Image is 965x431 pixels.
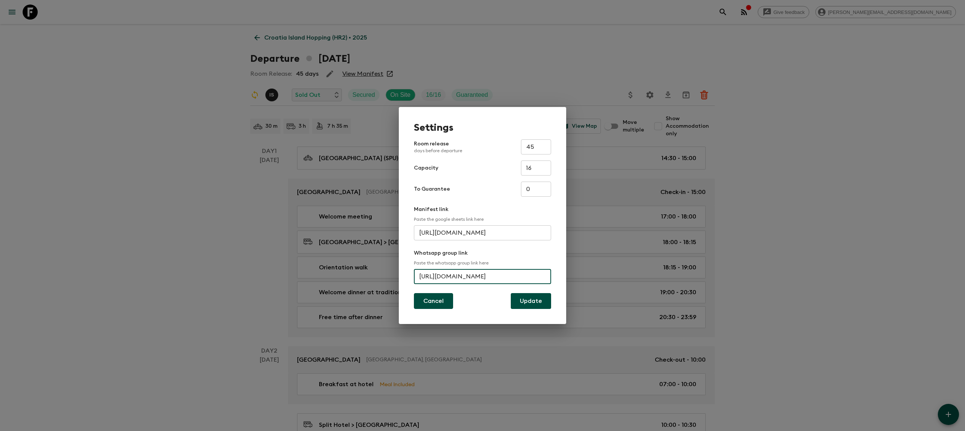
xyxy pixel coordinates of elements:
p: Capacity [414,164,438,172]
h1: Settings [414,122,551,133]
input: e.g. 14 [521,160,551,176]
p: Room release [414,140,462,154]
p: Manifest link [414,206,551,213]
button: Update [511,293,551,309]
input: e.g. 30 [521,139,551,154]
p: To Guarantee [414,185,450,193]
button: Cancel [414,293,453,309]
p: Paste the google sheets link here [414,216,551,222]
input: e.g. 4 [521,182,551,197]
p: days before departure [414,148,462,154]
p: Paste the whatsapp group link here [414,260,551,266]
input: e.g. https://docs.google.com/spreadsheets/d/1P7Zz9v8J0vXy1Q/edit#gid=0 [414,225,551,240]
input: e.g. https://chat.whatsapp.com/... [414,269,551,284]
p: Whatsapp group link [414,249,551,257]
